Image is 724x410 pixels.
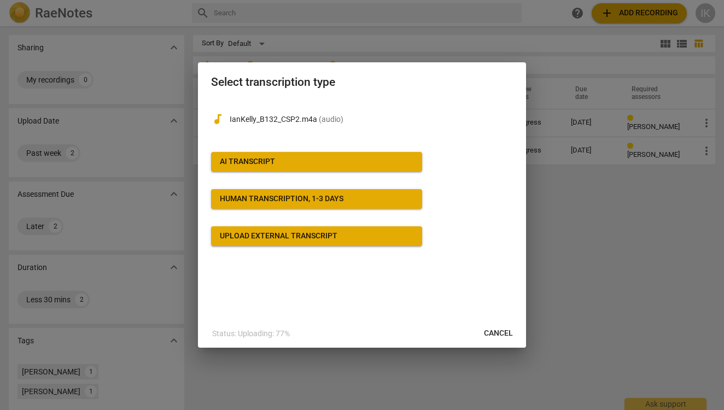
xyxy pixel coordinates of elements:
button: Upload external transcript [211,226,422,246]
span: ( audio ) [319,115,343,124]
span: Cancel [484,328,513,339]
div: Human transcription, 1-3 days [220,194,343,204]
p: IanKelly_B132_CSP2.m4a(audio) [230,114,513,125]
button: AI Transcript [211,152,422,172]
h2: Select transcription type [211,75,513,89]
button: Human transcription, 1-3 days [211,189,422,209]
div: Upload external transcript [220,231,337,242]
button: Cancel [475,324,522,343]
p: Status: Uploading: 77% [212,328,290,339]
span: audiotrack [211,113,224,126]
div: AI Transcript [220,156,275,167]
